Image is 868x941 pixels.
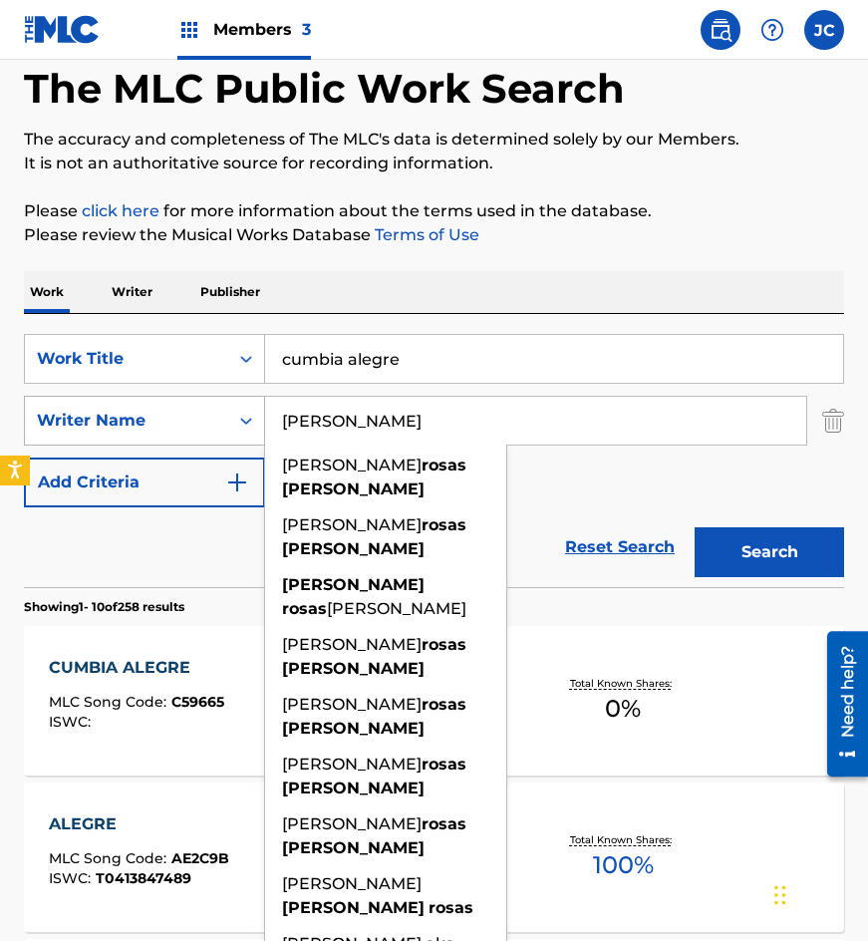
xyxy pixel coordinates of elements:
[82,201,159,220] a: click here
[171,693,224,711] span: C59665
[570,832,677,847] p: Total Known Shares:
[327,599,466,618] span: [PERSON_NAME]
[282,599,327,618] strong: rosas
[24,334,844,587] form: Search Form
[49,713,96,731] span: ISWC :
[282,719,425,738] strong: [PERSON_NAME]
[282,456,422,474] span: [PERSON_NAME]
[24,783,844,932] a: ALEGREMLC Song Code:AE2C9BISWC:T0413847489Writers (2)[PERSON_NAME], [PERSON_NAME]Recording Artist...
[24,458,265,507] button: Add Criteria
[282,814,422,833] span: [PERSON_NAME]
[171,849,229,867] span: AE2C9B
[422,515,466,534] strong: rosas
[812,624,868,784] iframe: Resource Center
[593,847,654,883] span: 100 %
[804,10,844,50] div: User Menu
[282,838,425,857] strong: [PERSON_NAME]
[177,18,201,42] img: Top Rightsholders
[282,479,425,498] strong: [PERSON_NAME]
[282,635,422,654] span: [PERSON_NAME]
[96,869,191,887] span: T0413847489
[49,656,224,680] div: CUMBIA ALEGRE
[24,598,184,616] p: Showing 1 - 10 of 258 results
[24,152,844,175] p: It is not an authoritative source for recording information.
[225,470,249,494] img: 9d2ae6d4665cec9f34b9.svg
[422,456,466,474] strong: rosas
[701,10,740,50] a: Public Search
[768,845,868,941] iframe: Chat Widget
[371,225,479,244] a: Terms of Use
[24,199,844,223] p: Please for more information about the terms used in the database.
[709,18,732,42] img: search
[282,539,425,558] strong: [PERSON_NAME]
[768,845,868,941] div: Widget de chat
[570,676,677,691] p: Total Known Shares:
[822,396,844,446] img: Delete Criterion
[194,271,266,313] p: Publisher
[760,18,784,42] img: help
[422,814,466,833] strong: rosas
[24,626,844,776] a: CUMBIA ALEGREMLC Song Code:C59665ISWC:Writers (1)[PERSON_NAME]Recording Artists (0)Total Known Sh...
[752,10,792,50] div: Help
[213,18,311,41] span: Members
[24,128,844,152] p: The accuracy and completeness of The MLC's data is determined solely by our Members.
[282,874,422,893] span: [PERSON_NAME]
[24,15,101,44] img: MLC Logo
[422,635,466,654] strong: rosas
[605,691,641,727] span: 0 %
[49,812,229,836] div: ALEGRE
[555,525,685,569] a: Reset Search
[49,869,96,887] span: ISWC :
[49,849,171,867] span: MLC Song Code :
[422,755,466,774] strong: rosas
[422,695,466,714] strong: rosas
[37,347,216,371] div: Work Title
[106,271,158,313] p: Writer
[282,779,425,797] strong: [PERSON_NAME]
[37,409,216,433] div: Writer Name
[282,898,425,917] strong: [PERSON_NAME]
[282,659,425,678] strong: [PERSON_NAME]
[695,527,844,577] button: Search
[774,865,786,925] div: Arrastrar
[24,64,625,114] h1: The MLC Public Work Search
[282,755,422,774] span: [PERSON_NAME]
[282,575,425,594] strong: [PERSON_NAME]
[302,20,311,39] span: 3
[49,693,171,711] span: MLC Song Code :
[282,515,422,534] span: [PERSON_NAME]
[282,695,422,714] span: [PERSON_NAME]
[24,223,844,247] p: Please review the Musical Works Database
[24,271,70,313] p: Work
[429,898,473,917] strong: rosas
